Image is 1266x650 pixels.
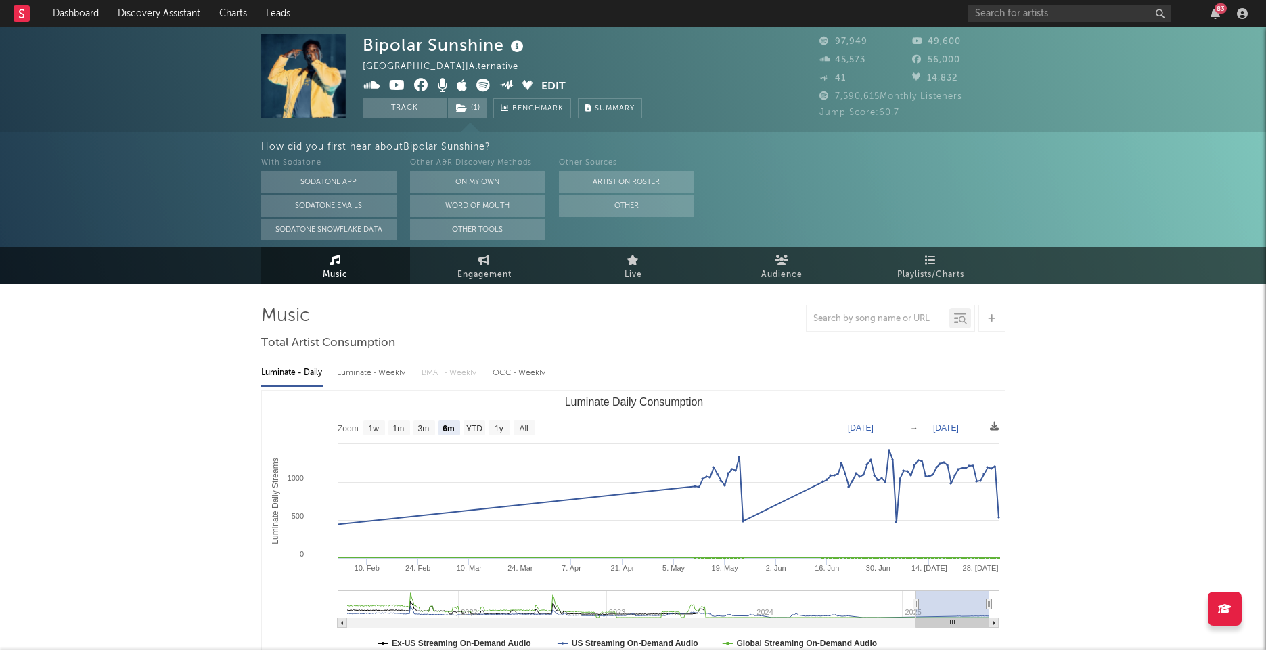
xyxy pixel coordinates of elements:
a: Engagement [410,247,559,284]
button: Sodatone App [261,171,397,193]
button: Sodatone Emails [261,195,397,217]
text: YTD [466,424,482,433]
button: Word Of Mouth [410,195,545,217]
span: 97,949 [819,37,867,46]
text: 1w [368,424,379,433]
div: Luminate - Weekly [337,362,408,385]
text: → [910,423,918,433]
text: [DATE] [933,423,959,433]
text: 10. Feb [354,564,379,572]
button: Other [559,195,694,217]
text: 28. [DATE] [962,564,998,572]
span: Engagement [457,267,512,283]
a: Live [559,247,708,284]
span: Benchmark [512,101,564,117]
text: 6m [443,424,454,433]
div: Luminate - Daily [261,362,323,385]
text: Global Streaming On-Demand Audio [736,638,877,648]
text: 7. Apr [562,564,581,572]
div: OCC - Weekly [493,362,547,385]
div: Other Sources [559,155,694,171]
text: 3m [417,424,429,433]
span: Jump Score: 60.7 [819,108,899,117]
text: Ex-US Streaming On-Demand Audio [392,638,531,648]
text: 21. Apr [610,564,634,572]
span: 14,832 [912,74,957,83]
text: 24. Mar [507,564,533,572]
span: 41 [819,74,846,83]
button: Summary [578,98,642,118]
text: 0 [299,550,303,558]
span: Total Artist Consumption [261,335,395,351]
text: Zoom [338,424,359,433]
a: Playlists/Charts [857,247,1005,284]
a: Audience [708,247,857,284]
text: 19. May [711,564,738,572]
span: Audience [761,267,802,283]
span: Music [323,267,348,283]
text: 500 [291,512,303,520]
text: 30. Jun [865,564,890,572]
button: (1) [448,98,487,118]
div: Other A&R Discovery Methods [410,155,545,171]
text: Luminate Daily Consumption [564,396,703,408]
input: Search by song name or URL [807,313,949,324]
span: 7,590,615 Monthly Listeners [819,92,962,101]
text: 16. Jun [815,564,839,572]
span: Live [625,267,642,283]
text: 14. [DATE] [911,564,947,572]
div: With Sodatone [261,155,397,171]
text: [DATE] [848,423,874,433]
text: 2. Jun [765,564,786,572]
text: 1y [495,424,503,433]
span: ( 1 ) [447,98,487,118]
text: 5. May [662,564,685,572]
text: 1m [392,424,404,433]
span: Summary [595,105,635,112]
button: Edit [541,79,566,95]
button: Track [363,98,447,118]
div: Bipolar Sunshine [363,34,527,56]
text: 1000 [287,474,303,482]
div: 83 [1215,3,1227,14]
span: 45,573 [819,56,865,64]
a: Benchmark [493,98,571,118]
div: [GEOGRAPHIC_DATA] | Alternative [363,59,534,75]
button: Other Tools [410,219,545,240]
span: Playlists/Charts [897,267,964,283]
text: US Streaming On-Demand Audio [571,638,698,648]
text: All [519,424,528,433]
input: Search for artists [968,5,1171,22]
span: 49,600 [912,37,961,46]
button: Artist on Roster [559,171,694,193]
a: Music [261,247,410,284]
text: 10. Mar [456,564,482,572]
text: 24. Feb [405,564,430,572]
button: On My Own [410,171,545,193]
button: Sodatone Snowflake Data [261,219,397,240]
span: 56,000 [912,56,960,64]
text: Luminate Daily Streams [271,458,280,544]
button: 83 [1211,8,1220,19]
